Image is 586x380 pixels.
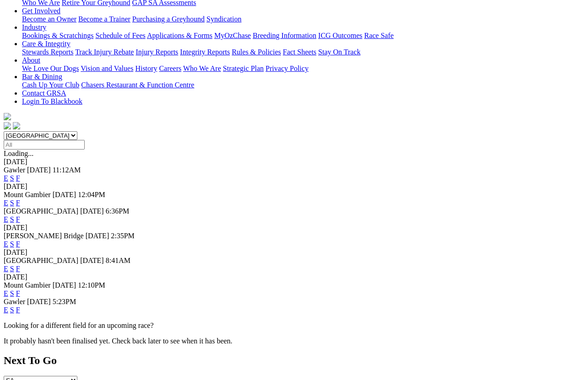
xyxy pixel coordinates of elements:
[22,81,79,89] a: Cash Up Your Club
[22,32,582,40] div: Industry
[4,298,25,305] span: Gawler
[10,289,14,297] a: S
[22,32,93,39] a: Bookings & Scratchings
[4,122,11,129] img: facebook.svg
[22,73,62,80] a: Bar & Dining
[53,191,76,198] span: [DATE]
[4,224,582,232] div: [DATE]
[4,166,25,174] span: Gawler
[27,166,51,174] span: [DATE]
[266,64,309,72] a: Privacy Policy
[22,7,60,15] a: Get Involved
[4,289,8,297] a: E
[4,215,8,223] a: E
[22,15,76,23] a: Become an Owner
[4,182,582,191] div: [DATE]
[4,248,582,257] div: [DATE]
[253,32,316,39] a: Breeding Information
[223,64,264,72] a: Strategic Plan
[16,306,20,314] a: F
[86,232,109,240] span: [DATE]
[80,207,104,215] span: [DATE]
[4,337,233,345] partial: It probably hasn't been finalised yet. Check back later to see when it has been.
[22,56,40,64] a: About
[147,32,212,39] a: Applications & Forms
[78,191,105,198] span: 12:04PM
[16,199,20,207] a: F
[283,48,316,56] a: Fact Sheets
[10,265,14,273] a: S
[22,15,582,23] div: Get Involved
[80,257,104,264] span: [DATE]
[136,48,178,56] a: Injury Reports
[22,97,82,105] a: Login To Blackbook
[53,166,81,174] span: 11:12AM
[232,48,281,56] a: Rules & Policies
[10,199,14,207] a: S
[4,150,33,157] span: Loading...
[159,64,181,72] a: Careers
[10,174,14,182] a: S
[16,265,20,273] a: F
[180,48,230,56] a: Integrity Reports
[4,265,8,273] a: E
[4,191,51,198] span: Mount Gambier
[4,113,11,120] img: logo-grsa-white.png
[4,306,8,314] a: E
[22,81,582,89] div: Bar & Dining
[106,257,130,264] span: 8:41AM
[22,64,582,73] div: About
[16,240,20,248] a: F
[206,15,241,23] a: Syndication
[318,32,362,39] a: ICG Outcomes
[16,174,20,182] a: F
[78,281,105,289] span: 12:10PM
[4,257,78,264] span: [GEOGRAPHIC_DATA]
[81,81,194,89] a: Chasers Restaurant & Function Centre
[106,207,130,215] span: 6:36PM
[4,158,582,166] div: [DATE]
[4,321,582,330] p: Looking for a different field for an upcoming race?
[4,354,582,367] h2: Next To Go
[78,15,130,23] a: Become a Trainer
[22,40,71,48] a: Care & Integrity
[81,64,133,72] a: Vision and Values
[75,48,134,56] a: Track Injury Rebate
[4,232,84,240] span: [PERSON_NAME] Bridge
[318,48,360,56] a: Stay On Track
[132,15,205,23] a: Purchasing a Greyhound
[111,232,135,240] span: 2:35PM
[214,32,251,39] a: MyOzChase
[4,281,51,289] span: Mount Gambier
[4,140,85,150] input: Select date
[53,298,76,305] span: 5:23PM
[22,48,73,56] a: Stewards Reports
[135,64,157,72] a: History
[27,298,51,305] span: [DATE]
[22,23,46,31] a: Industry
[183,64,221,72] a: Who We Are
[364,32,393,39] a: Race Safe
[4,207,78,215] span: [GEOGRAPHIC_DATA]
[95,32,145,39] a: Schedule of Fees
[4,273,582,281] div: [DATE]
[10,306,14,314] a: S
[13,122,20,129] img: twitter.svg
[10,240,14,248] a: S
[53,281,76,289] span: [DATE]
[22,89,66,97] a: Contact GRSA
[22,64,79,72] a: We Love Our Dogs
[16,215,20,223] a: F
[4,240,8,248] a: E
[4,174,8,182] a: E
[16,289,20,297] a: F
[22,48,582,56] div: Care & Integrity
[10,215,14,223] a: S
[4,199,8,207] a: E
